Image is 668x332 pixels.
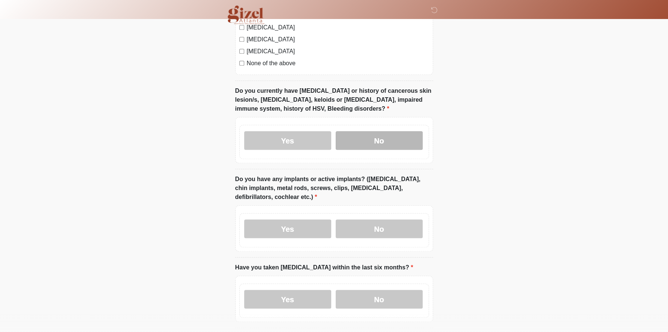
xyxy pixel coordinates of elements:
[239,49,244,54] input: [MEDICAL_DATA]
[239,37,244,42] input: [MEDICAL_DATA]
[228,6,265,24] img: Gizel Atlanta Logo
[247,47,429,56] label: [MEDICAL_DATA]
[247,35,429,44] label: [MEDICAL_DATA]
[244,131,331,150] label: Yes
[244,290,331,309] label: Yes
[239,61,244,66] input: None of the above
[336,219,423,238] label: No
[336,290,423,309] label: No
[235,263,413,272] label: Have you taken [MEDICAL_DATA] within the last six months?
[336,131,423,150] label: No
[247,59,429,68] label: None of the above
[244,219,331,238] label: Yes
[235,86,433,113] label: Do you currently have [MEDICAL_DATA] or history of cancerous skin lesion/s, [MEDICAL_DATA], keloi...
[235,175,433,202] label: Do you have any implants or active implants? ([MEDICAL_DATA], chin implants, metal rods, screws, ...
